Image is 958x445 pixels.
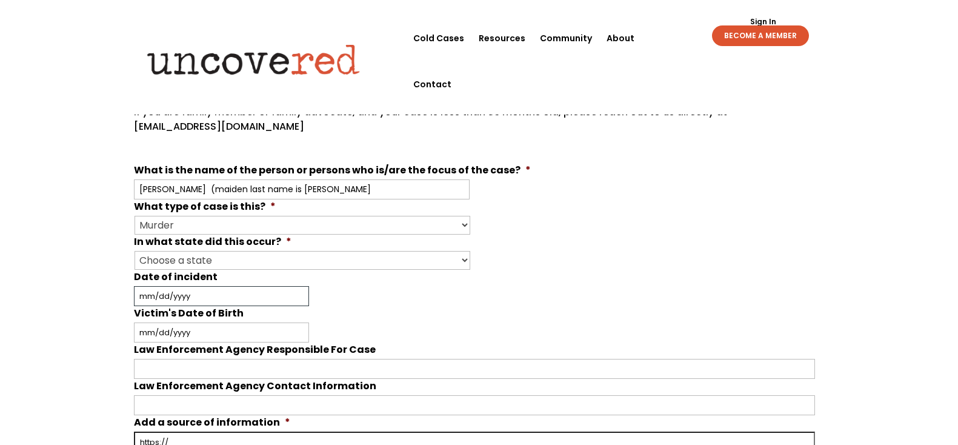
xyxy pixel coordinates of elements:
[540,15,592,61] a: Community
[137,36,370,83] img: Uncovered logo
[607,15,634,61] a: About
[134,344,376,356] label: Law Enforcement Agency Responsible For Case
[413,15,464,61] a: Cold Cases
[134,323,309,343] input: mm/dd/yyyy
[413,61,451,107] a: Contact
[134,271,218,284] label: Date of incident
[479,15,525,61] a: Resources
[743,18,783,25] a: Sign In
[134,417,290,429] label: Add a source of information
[134,201,276,213] label: What type of case is this?
[134,164,531,177] label: What is the name of the person or persons who is/are the focus of the case?
[712,25,809,46] a: BECOME A MEMBER
[134,105,815,144] p: If you are family member or family advocate, and your case is less than 36 months old, please rea...
[134,380,376,393] label: Law Enforcement Agency Contact Information
[134,307,244,320] label: Victim's Date of Birth
[134,286,309,306] input: mm/dd/yyyy
[134,236,291,249] label: In what state did this occur?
